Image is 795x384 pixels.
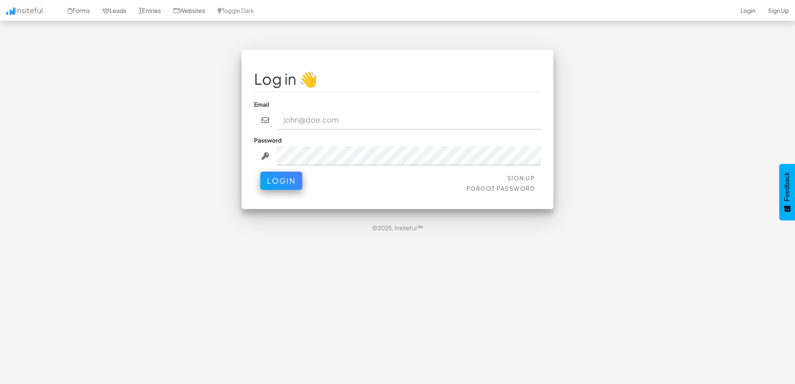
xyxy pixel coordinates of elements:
input: john@doe.com [277,111,541,130]
h1: Log in 👋 [254,71,541,87]
button: Feedback - Show survey [779,164,795,220]
label: Email [254,100,269,108]
label: Password [254,136,281,144]
a: Forgot Password [467,185,535,192]
span: Feedback [783,172,791,201]
img: icon.png [6,7,15,15]
a: Sign Up [507,174,535,182]
button: Login [260,172,302,190]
